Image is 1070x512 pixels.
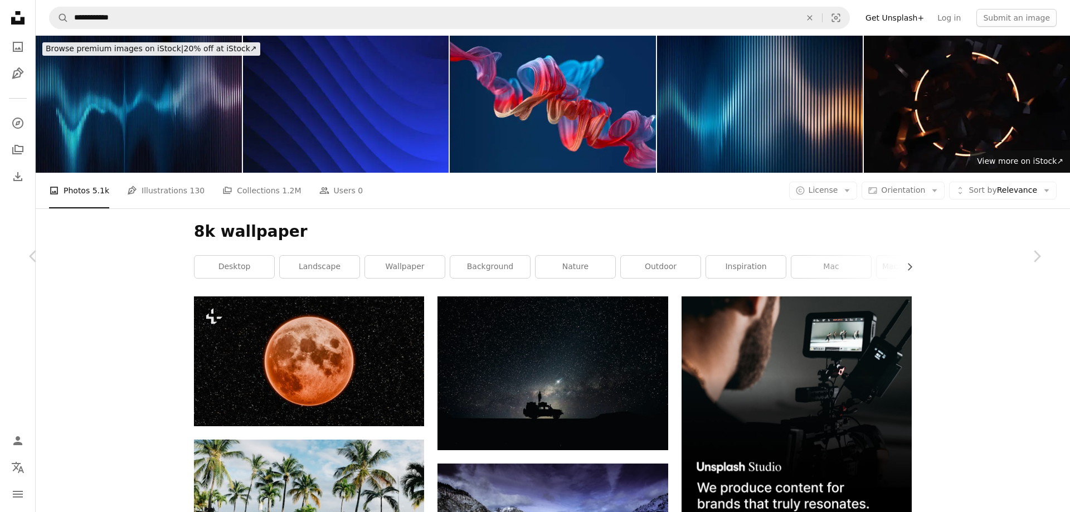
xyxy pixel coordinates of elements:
button: Orientation [862,182,945,199]
a: Users 0 [319,173,363,208]
a: View more on iStock↗ [970,150,1070,173]
button: License [789,182,858,199]
img: Abstract wave [657,36,863,173]
span: 0 [358,184,363,197]
button: Sort byRelevance [949,182,1057,199]
span: License [809,186,838,194]
a: wallpaper [365,256,445,278]
a: Log in [931,9,967,27]
a: background [450,256,530,278]
a: Photos [7,36,29,58]
button: Visual search [823,7,849,28]
a: Next [1003,203,1070,310]
a: Collections [7,139,29,161]
button: scroll list to the right [899,256,912,278]
span: 130 [190,184,205,197]
button: Submit an image [976,9,1057,27]
img: A full moon is seen in the night sky [194,296,424,426]
a: landscape [280,256,359,278]
a: A full moon is seen in the night sky [194,356,424,366]
span: 1.2M [282,184,301,197]
a: Download History [7,165,29,188]
span: Orientation [881,186,925,194]
a: nature [536,256,615,278]
a: silhouette of off-road car [437,368,668,378]
span: 20% off at iStock ↗ [46,44,257,53]
a: macbook wallpaper [877,256,956,278]
a: Browse premium images on iStock|20% off at iStock↗ [36,36,267,62]
a: Log in / Sign up [7,430,29,452]
button: Clear [797,7,822,28]
a: Collections 1.2M [222,173,301,208]
a: Illustrations 130 [127,173,205,208]
span: Relevance [969,185,1037,196]
button: Language [7,456,29,479]
a: inspiration [706,256,786,278]
img: Cracks in a dark material with flying fragments and a glowing circle in the center background for... [864,36,1070,173]
a: Illustrations [7,62,29,85]
button: Menu [7,483,29,505]
a: mac [791,256,871,278]
button: Search Unsplash [50,7,69,28]
a: outdoor [621,256,701,278]
a: Explore [7,112,29,134]
img: Sound wave [36,36,242,173]
img: silhouette of off-road car [437,296,668,450]
span: View more on iStock ↗ [977,157,1063,165]
span: Sort by [969,186,996,194]
span: Browse premium images on iStock | [46,44,183,53]
img: Abstract black-blue gradient lines: Thick flowing plastic stripes in a digitally animated 2D grap... [243,36,449,173]
a: desktop [194,256,274,278]
form: Find visuals sitewide [49,7,850,29]
img: colorful wavy object [450,36,656,173]
h1: 8k wallpaper [194,222,912,242]
a: Get Unsplash+ [859,9,931,27]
